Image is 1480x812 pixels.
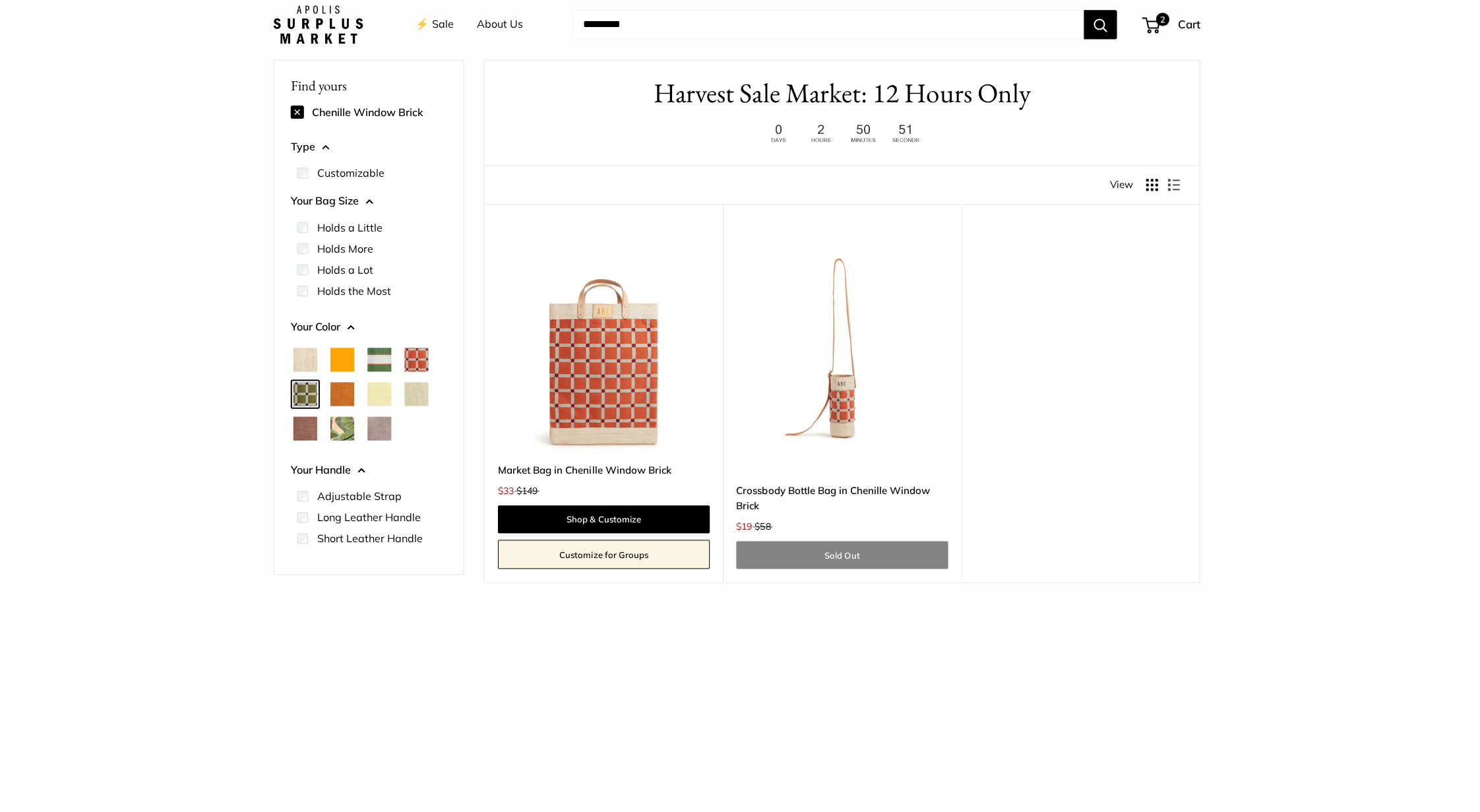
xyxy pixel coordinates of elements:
span: Cart [1179,20,1202,34]
button: Cognac [335,384,359,408]
label: Holds a Little [322,222,387,237]
button: Palm Leaf [335,418,359,442]
div: Chenille Window Brick [295,104,451,125]
span: $149 [520,486,541,498]
label: Holds More [322,243,378,259]
button: Chenille Window Brick [409,350,433,373]
a: Crossbody Bottle Bag in Chenille Window BrickCrossbody Bottle Bag in Chenille Window Brick [739,239,950,451]
a: Customize for Groups [502,541,713,570]
button: Display products as grid [1148,181,1159,193]
h1: Harvest Sale Market: 12 Hours Only [509,77,1181,115]
img: Crossbody Bottle Bag in Chenille Window Brick [739,239,950,451]
button: Search [1086,13,1119,42]
a: Market Bag in Chenille Window Brick [502,464,713,479]
button: Your Color [295,319,451,339]
button: Your Bag Size [295,194,451,214]
button: Natural [298,350,322,373]
label: Short Leather Handle [322,532,427,547]
p: Find yours [295,75,451,101]
button: Taupe [372,418,396,442]
a: Crossbody Bottle Bag in Chenille Window Brick [739,484,950,515]
label: Long Leather Handle [322,511,425,526]
label: Adjustable Strap [322,489,406,505]
span: $19 [739,522,755,534]
label: Holds a Lot [322,264,378,280]
span: View [1111,178,1134,197]
a: 2 Cart [1145,17,1202,38]
button: Daisy [372,384,396,408]
a: Market Bag in Chenille Window BrickMarket Bag in Chenille Window Brick [502,239,713,451]
img: Apolis: Surplus Market [278,9,367,47]
a: Sold Out [739,542,950,570]
button: Court Green [372,350,396,373]
span: $33 [502,486,518,498]
a: ⚡️ Sale [420,18,458,38]
label: Holds the Most [322,285,396,301]
button: Your Handle [295,462,451,482]
span: 2 [1157,16,1171,29]
button: Mustang [298,418,322,442]
button: Mint Sorbet [409,384,433,408]
span: $58 [758,522,774,534]
button: Orange [335,350,359,373]
img: 12 hours only. Ends at 8pm [762,123,927,149]
label: Customizable [322,168,389,183]
img: Market Bag in Chenille Window Brick [502,239,713,451]
button: Chenille Window Sage [298,384,322,408]
button: Display products as list [1169,181,1181,193]
button: Type [295,140,451,160]
input: Search... [576,13,1086,42]
a: Shop & Customize [502,507,713,534]
a: About Us [481,18,527,38]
